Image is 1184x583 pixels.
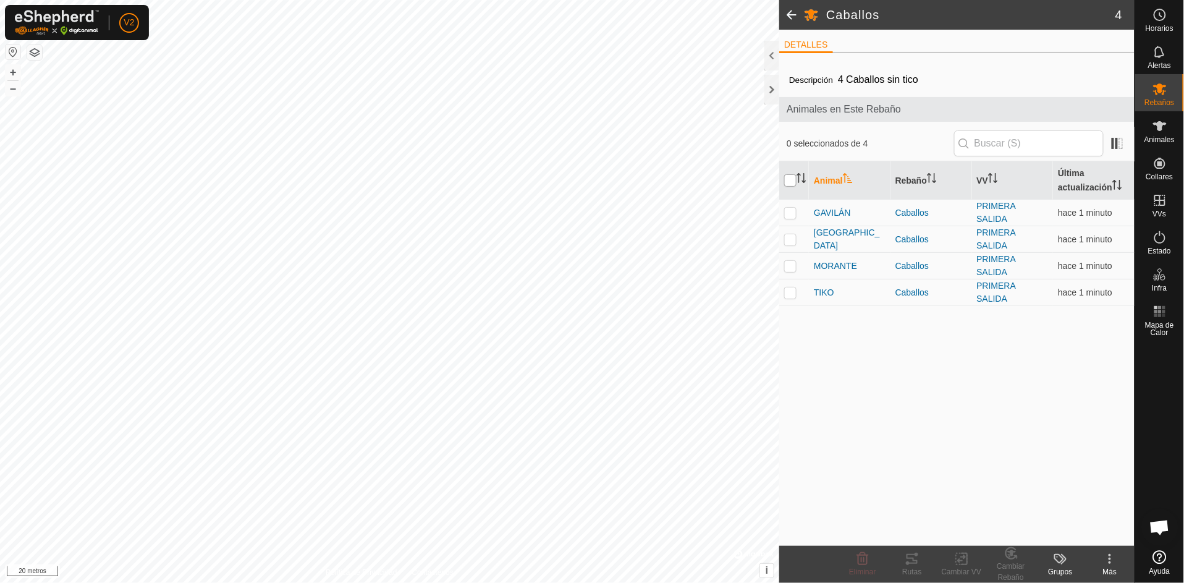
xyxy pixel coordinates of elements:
[1058,287,1112,297] font: hace 1 minuto
[787,104,901,114] font: Animales en Este Rebaño
[927,175,937,185] p-sorticon: Activar para ordenar
[787,138,868,148] font: 0 seleccionados de 4
[1152,210,1166,218] font: VVs
[977,254,1016,277] a: PRIMERA SALIDA
[1144,135,1175,144] font: Animales
[6,65,20,80] button: +
[814,228,880,250] font: [GEOGRAPHIC_DATA]
[412,568,454,577] font: Contáctenos
[977,201,1016,224] a: PRIMERA SALIDA
[942,568,982,576] font: Cambiar VV
[977,176,989,185] font: VV
[1048,568,1072,576] font: Grupos
[814,261,857,271] font: MORANTE
[15,10,99,35] img: Logotipo de Gallagher
[843,175,853,185] p-sorticon: Activar para ordenar
[10,82,16,95] font: –
[1115,8,1122,22] font: 4
[977,228,1016,250] a: PRIMERA SALIDA
[1148,247,1171,255] font: Estado
[1058,234,1112,244] font: hace 1 minuto
[895,234,929,244] font: Caballos
[326,568,397,577] font: Política de Privacidad
[838,74,918,85] font: 4 Caballos sin tico
[412,567,454,578] a: Contáctenos
[895,287,929,297] font: Caballos
[849,568,876,576] font: Eliminar
[814,287,834,297] font: TIKO
[6,45,20,59] button: Restablecer Mapa
[1058,234,1112,244] span: 14 de octubre de 2025, 7:30
[997,562,1025,582] font: Cambiar Rebaño
[1058,208,1112,218] span: 14 de octubre de 2025, 7:30
[1148,61,1171,70] font: Alertas
[1146,24,1173,33] font: Horarios
[27,45,42,60] button: Capas del Mapa
[789,75,833,85] font: Descripción
[1058,208,1112,218] font: hace 1 minuto
[1058,287,1112,297] span: 14 de octubre de 2025, 7:30
[326,567,397,578] a: Política de Privacidad
[797,175,806,185] p-sorticon: Activar para ordenar
[814,208,851,218] font: GAVILÁN
[1146,172,1173,181] font: Collares
[10,66,17,79] font: +
[988,175,998,185] p-sorticon: Activar para ordenar
[1135,545,1184,580] a: Ayuda
[1152,284,1167,292] font: Infra
[902,568,921,576] font: Rutas
[6,81,20,96] button: –
[1149,567,1170,576] font: Ayuda
[895,261,929,271] font: Caballos
[1141,509,1178,546] div: Chat abierto
[1058,261,1112,271] font: hace 1 minuto
[895,176,927,185] font: Rebaño
[1144,98,1174,107] font: Rebaños
[784,40,828,49] font: DETALLES
[977,281,1016,304] a: PRIMERA SALIDA
[826,8,880,22] font: Caballos
[954,130,1104,156] input: Buscar (S)
[1058,168,1112,192] font: Última actualización
[124,17,134,27] font: V2
[895,208,929,218] font: Caballos
[1112,182,1122,192] p-sorticon: Activar para ordenar
[814,176,843,185] font: Animal
[1103,568,1117,576] font: Más
[1145,321,1174,337] font: Mapa de Calor
[760,564,774,577] button: i
[1058,261,1112,271] span: 14 de octubre de 2025, 7:30
[766,565,768,576] font: i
